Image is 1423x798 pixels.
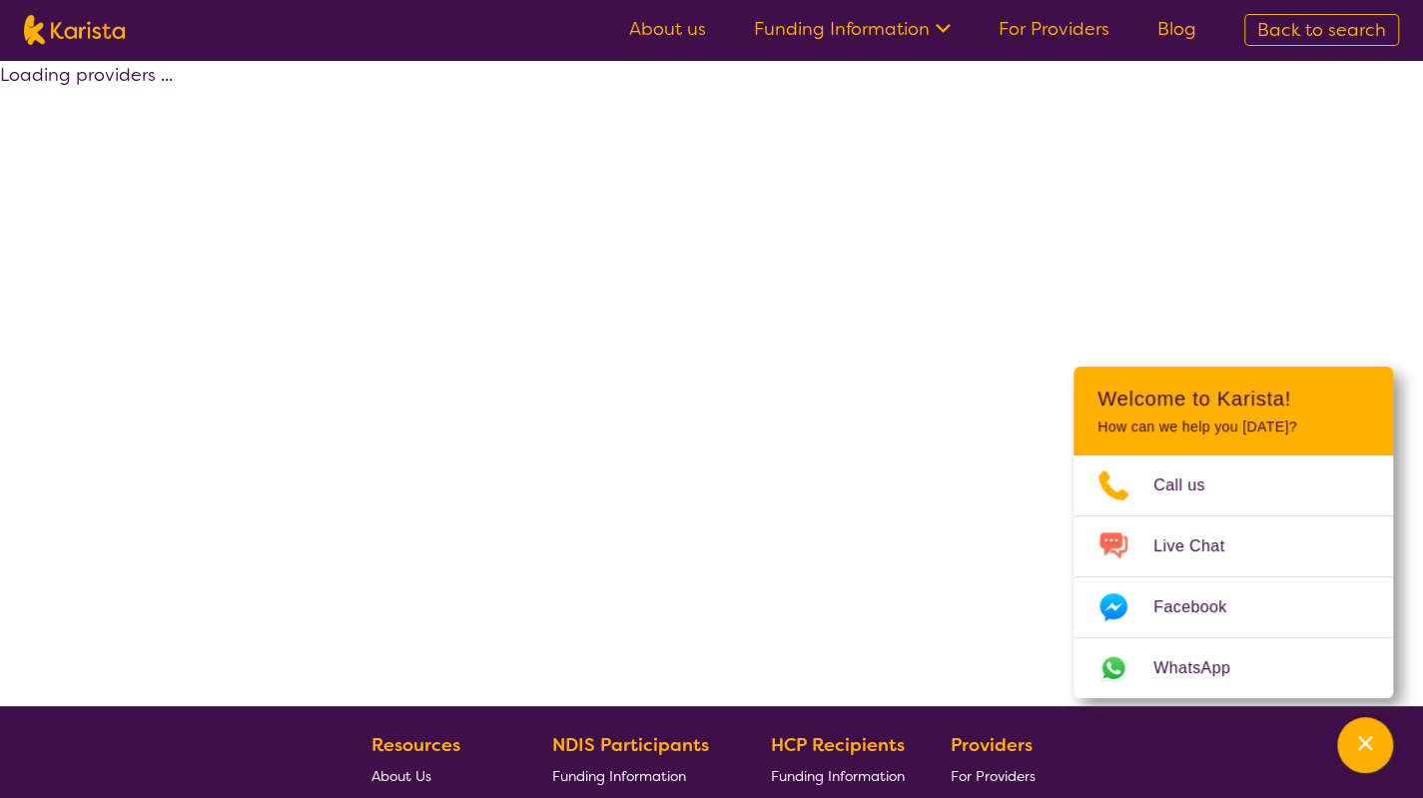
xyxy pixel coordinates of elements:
a: Funding Information [552,760,724,791]
p: How can we help you [DATE]? [1097,418,1369,435]
a: Back to search [1244,14,1399,46]
span: Back to search [1257,18,1386,42]
span: About Us [371,767,431,785]
button: Channel Menu [1337,717,1393,773]
b: NDIS Participants [552,733,709,757]
span: Call us [1153,470,1229,500]
span: Facebook [1153,592,1250,622]
div: Channel Menu [1073,367,1393,698]
b: Providers [951,733,1033,757]
a: For Providers [999,17,1109,41]
span: WhatsApp [1153,653,1254,683]
a: Web link opens in a new tab. [1073,638,1393,698]
a: About Us [371,760,505,791]
ul: Choose channel [1073,455,1393,698]
img: Karista logo [24,15,125,45]
a: For Providers [951,760,1044,791]
span: Funding Information [770,767,904,785]
a: About us [629,17,706,41]
span: Funding Information [552,767,686,785]
b: HCP Recipients [770,733,904,757]
a: Blog [1157,17,1196,41]
a: Funding Information [754,17,951,41]
h2: Welcome to Karista! [1097,387,1369,410]
a: Funding Information [770,760,904,791]
b: Resources [371,733,460,757]
span: For Providers [951,767,1036,785]
span: Live Chat [1153,531,1248,561]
